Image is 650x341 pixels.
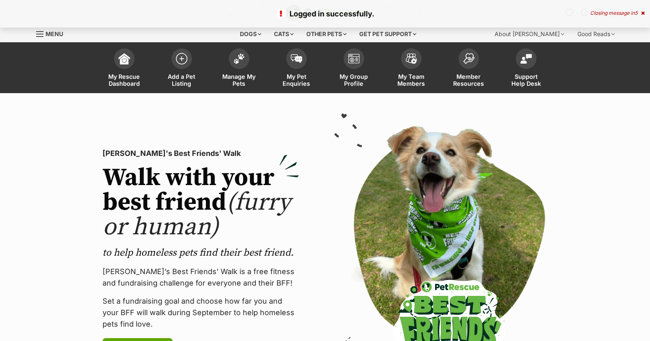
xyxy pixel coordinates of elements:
[291,54,302,63] img: pet-enquiries-icon-7e3ad2cf08bfb03b45e93fb7055b45f3efa6380592205ae92323e6603595dc1f.svg
[153,44,210,93] a: Add a Pet Listing
[46,30,63,37] span: Menu
[176,53,187,64] img: add-pet-listing-icon-0afa8454b4691262ce3f59096e99ab1cd57d4a30225e0717b998d2c9b9846f56.svg
[393,73,430,87] span: My Team Members
[103,148,299,159] p: [PERSON_NAME]'s Best Friends' Walk
[210,44,268,93] a: Manage My Pets
[96,44,153,93] a: My Rescue Dashboard
[221,73,258,87] span: Manage My Pets
[103,295,299,330] p: Set a fundraising goal and choose how far you and your BFF will walk during September to help hom...
[301,26,352,42] div: Other pets
[103,187,291,243] span: (furry or human)
[233,53,245,64] img: manage-my-pets-icon-02211641906a0b7f246fdf0571729dbe1e7629f14944591b6c1af311fb30b64b.svg
[497,44,555,93] a: Support Help Desk
[440,44,497,93] a: Member Resources
[119,53,130,64] img: dashboard-icon-eb2f2d2d3e046f16d808141f083e7271f6b2e854fb5c12c21221c1fb7104beca.svg
[463,53,474,64] img: member-resources-icon-8e73f808a243e03378d46382f2149f9095a855e16c252ad45f914b54edf8863c.svg
[234,26,267,42] div: Dogs
[383,44,440,93] a: My Team Members
[103,246,299,259] p: to help homeless pets find their best friend.
[106,73,143,87] span: My Rescue Dashboard
[278,73,315,87] span: My Pet Enquiries
[406,53,417,64] img: team-members-icon-5396bd8760b3fe7c0b43da4ab00e1e3bb1a5d9ba89233759b79545d2d3fc5d0d.svg
[450,73,487,87] span: Member Resources
[508,73,545,87] span: Support Help Desk
[103,166,299,240] h2: Walk with your best friend
[103,266,299,289] p: [PERSON_NAME]’s Best Friends' Walk is a free fitness and fundraising challenge for everyone and t...
[354,26,422,42] div: Get pet support
[36,26,69,41] a: Menu
[520,54,532,64] img: help-desk-icon-fdf02630f3aa405de69fd3d07c3f3aa587a6932b1a1747fa1d2bba05be0121f9.svg
[268,44,325,93] a: My Pet Enquiries
[489,26,570,42] div: About [PERSON_NAME]
[325,44,383,93] a: My Group Profile
[348,54,360,64] img: group-profile-icon-3fa3cf56718a62981997c0bc7e787c4b2cf8bcc04b72c1350f741eb67cf2f40e.svg
[163,73,200,87] span: Add a Pet Listing
[335,73,372,87] span: My Group Profile
[268,26,299,42] div: Cats
[572,26,620,42] div: Good Reads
